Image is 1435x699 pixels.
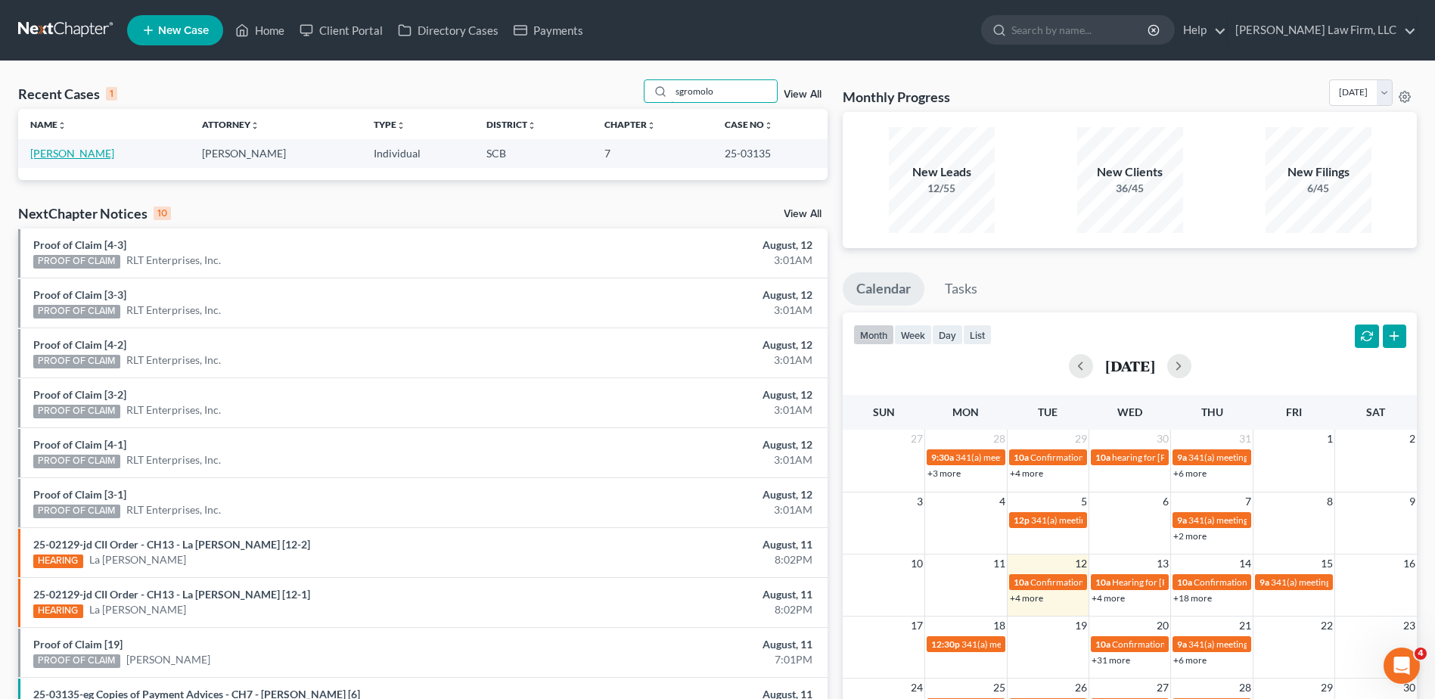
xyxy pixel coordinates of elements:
[506,17,591,44] a: Payments
[1271,576,1417,588] span: 341(a) meeting for [PERSON_NAME]
[1095,638,1110,650] span: 10a
[998,492,1007,511] span: 4
[927,468,961,479] a: +3 more
[1073,555,1089,573] span: 12
[1325,492,1334,511] span: 8
[1286,405,1302,418] span: Fri
[1112,576,1230,588] span: Hearing for [PERSON_NAME]
[527,121,536,130] i: unfold_more
[563,387,812,402] div: August, 12
[889,181,995,196] div: 12/55
[1266,181,1371,196] div: 6/45
[1095,576,1110,588] span: 10a
[563,287,812,303] div: August, 12
[563,652,812,667] div: 7:01PM
[955,452,1182,463] span: 341(a) meeting for [PERSON_NAME] & [PERSON_NAME]
[1073,679,1089,697] span: 26
[33,405,120,418] div: PROOF OF CLAIM
[1188,452,1262,463] span: 341(a) meeting for
[563,537,812,552] div: August, 11
[1176,17,1226,44] a: Help
[931,272,991,306] a: Tasks
[1194,576,1378,588] span: Confirmation Hearing for La [PERSON_NAME]
[1228,17,1416,44] a: [PERSON_NAME] Law Firm, LLC
[992,679,1007,697] span: 25
[1173,592,1212,604] a: +18 more
[1031,514,1177,526] span: 341(a) meeting for [PERSON_NAME]
[963,325,992,345] button: list
[1408,430,1417,448] span: 2
[362,139,474,167] td: Individual
[1010,468,1043,479] a: +4 more
[292,17,390,44] a: Client Portal
[1177,514,1187,526] span: 9a
[909,555,924,573] span: 10
[915,492,924,511] span: 3
[1112,638,1272,650] span: Confirmation Date for [PERSON_NAME]
[1073,430,1089,448] span: 29
[592,139,713,167] td: 7
[563,238,812,253] div: August, 12
[33,288,126,301] a: Proof of Claim [3-3]
[190,139,362,167] td: [PERSON_NAME]
[1177,452,1187,463] span: 9a
[563,637,812,652] div: August, 11
[57,121,67,130] i: unfold_more
[563,353,812,368] div: 3:01AM
[390,17,506,44] a: Directory Cases
[30,119,67,130] a: Nameunfold_more
[1402,679,1417,697] span: 30
[909,679,924,697] span: 24
[1319,617,1334,635] span: 22
[126,452,221,468] a: RLT Enterprises, Inc.
[158,25,209,36] span: New Case
[843,272,924,306] a: Calendar
[1244,492,1253,511] span: 7
[764,121,773,130] i: unfold_more
[784,89,822,100] a: View All
[1173,530,1207,542] a: +2 more
[126,303,221,318] a: RLT Enterprises, Inc.
[1077,163,1183,181] div: New Clients
[563,303,812,318] div: 3:01AM
[604,119,656,130] a: Chapterunfold_more
[1073,617,1089,635] span: 19
[725,119,773,130] a: Case Nounfold_more
[931,452,954,463] span: 9:30a
[1092,592,1125,604] a: +4 more
[33,488,126,501] a: Proof of Claim [3-1]
[1112,452,1228,463] span: hearing for [PERSON_NAME]
[563,587,812,602] div: August, 11
[33,388,126,401] a: Proof of Claim [3-2]
[1201,405,1223,418] span: Thu
[1092,654,1130,666] a: +31 more
[1238,679,1253,697] span: 28
[154,207,171,220] div: 10
[563,402,812,418] div: 3:01AM
[202,119,259,130] a: Attorneyunfold_more
[992,430,1007,448] span: 28
[713,139,828,167] td: 25-03135
[1402,617,1417,635] span: 23
[33,604,83,618] div: HEARING
[1177,576,1192,588] span: 10a
[1155,679,1170,697] span: 27
[18,204,171,222] div: NextChapter Notices
[33,355,120,368] div: PROOF OF CLAIM
[33,305,120,318] div: PROOF OF CLAIM
[33,238,126,251] a: Proof of Claim [4-3]
[1238,555,1253,573] span: 14
[33,638,123,651] a: Proof of Claim [19]
[909,430,924,448] span: 27
[931,638,960,650] span: 12:30p
[33,438,126,451] a: Proof of Claim [4-1]
[992,617,1007,635] span: 18
[486,119,536,130] a: Districtunfold_more
[894,325,932,345] button: week
[33,338,126,351] a: Proof of Claim [4-2]
[1366,405,1385,418] span: Sat
[1325,430,1334,448] span: 1
[1415,648,1427,660] span: 4
[126,652,210,667] a: [PERSON_NAME]
[843,88,950,106] h3: Monthly Progress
